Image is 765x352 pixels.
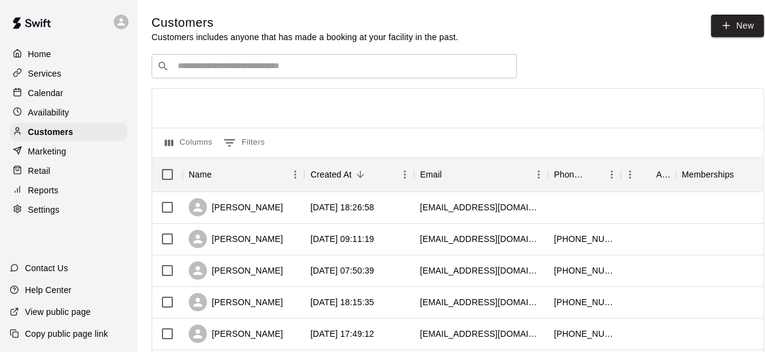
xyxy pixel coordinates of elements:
[554,296,615,308] div: +16822398949
[189,198,283,216] div: [PERSON_NAME]
[28,184,58,196] p: Reports
[28,48,51,60] p: Home
[639,166,656,183] button: Sort
[189,293,283,311] div: [PERSON_NAME]
[414,157,548,192] div: Email
[10,103,127,122] a: Availability
[621,165,639,184] button: Menu
[189,325,283,343] div: [PERSON_NAME]
[310,201,374,213] div: 2025-09-11 18:26:58
[286,165,304,184] button: Menu
[220,133,268,153] button: Show filters
[548,157,621,192] div: Phone Number
[189,261,283,280] div: [PERSON_NAME]
[152,31,458,43] p: Customers includes anyone that has made a booking at your facility in the past.
[10,181,127,199] a: Reports
[10,45,127,63] a: Home
[420,296,542,308] div: ahutson418@gmail.com
[420,264,542,277] div: malb0101@yahoo.com
[25,262,68,274] p: Contact Us
[25,306,91,318] p: View public page
[554,157,585,192] div: Phone Number
[25,328,108,340] p: Copy public page link
[310,233,374,245] div: 2025-09-08 09:11:19
[682,157,734,192] div: Memberships
[621,157,676,192] div: Age
[189,157,212,192] div: Name
[310,296,374,308] div: 2025-09-03 18:15:35
[734,166,751,183] button: Sort
[554,264,615,277] div: +19038188442
[10,123,127,141] a: Customers
[420,328,542,340] div: jdschmid2@gmail.com
[28,126,73,138] p: Customers
[10,162,127,180] a: Retail
[162,133,215,153] button: Select columns
[420,233,542,245] div: sydneyrenee08@yahoo.com
[420,157,442,192] div: Email
[183,157,304,192] div: Name
[352,166,369,183] button: Sort
[656,157,669,192] div: Age
[28,106,69,119] p: Availability
[310,328,374,340] div: 2025-08-27 17:49:12
[152,54,517,78] div: Search customers by name or email
[28,87,63,99] p: Calendar
[554,233,615,245] div: +19038162625
[28,165,51,177] p: Retail
[310,264,374,277] div: 2025-09-08 07:50:39
[10,142,127,160] a: Marketing
[25,284,71,296] p: Help Center
[28,204,60,216] p: Settings
[28,67,61,80] p: Services
[28,145,66,157] p: Marketing
[396,165,414,184] button: Menu
[585,166,603,183] button: Sort
[711,15,763,37] a: New
[152,15,458,31] h5: Customers
[10,201,127,219] a: Settings
[420,201,542,213] div: chelsey_renee4@yahoo.com
[603,165,621,184] button: Menu
[10,84,127,102] a: Calendar
[310,157,352,192] div: Created At
[554,328,615,340] div: +14693485612
[529,165,548,184] button: Menu
[212,166,229,183] button: Sort
[304,157,414,192] div: Created At
[189,230,283,248] div: [PERSON_NAME]
[10,64,127,83] a: Services
[442,166,459,183] button: Sort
